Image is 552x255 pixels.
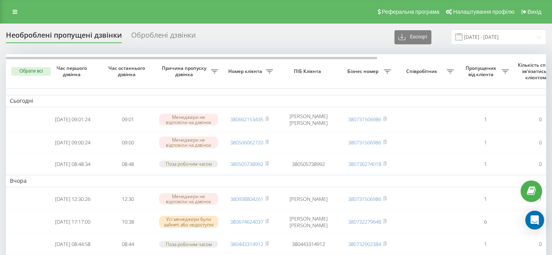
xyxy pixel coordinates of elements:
[230,160,263,168] a: 380505738992
[45,109,100,131] td: [DATE] 09:01:24
[458,235,513,254] td: 1
[45,235,100,254] td: [DATE] 08:44:58
[277,109,340,131] td: [PERSON_NAME] [PERSON_NAME]
[45,132,100,153] td: [DATE] 09:00:24
[458,109,513,131] td: 1
[348,139,381,146] a: 380731506986
[100,211,155,233] td: 10:38
[348,160,381,168] a: 380736274018
[230,218,263,225] a: 380674624037
[230,195,263,202] a: 380938804261
[348,195,381,202] a: 380731506986
[159,160,218,167] div: Поза робочим часом
[159,241,218,248] div: Поза робочим часом
[394,30,431,44] button: Експорт
[230,116,263,123] a: 380662153435
[284,68,333,75] span: ПІБ Клієнта
[159,137,218,148] div: Менеджери не відповіли на дзвінок
[462,65,502,77] span: Пропущених від клієнта
[159,216,218,228] div: Усі менеджери були зайняті або недоступні
[45,189,100,209] td: [DATE] 12:30:26
[100,189,155,209] td: 12:30
[348,240,381,248] a: 380732902384
[226,68,266,75] span: Номер клієнта
[277,155,340,174] td: 380505738992
[100,132,155,153] td: 09:00
[100,109,155,131] td: 09:01
[348,218,381,225] a: 380732279648
[528,9,541,15] span: Вихід
[45,155,100,174] td: [DATE] 08:48:34
[159,193,218,205] div: Менеджери не відповіли на дзвінок
[344,68,384,75] span: Бізнес номер
[100,235,155,254] td: 08:44
[230,240,263,248] a: 380443314912
[45,211,100,233] td: [DATE] 17:17:00
[458,211,513,233] td: 6
[458,132,513,153] td: 1
[382,9,440,15] span: Реферальна програма
[348,116,381,123] a: 380731506986
[277,235,340,254] td: 380443314912
[277,189,340,209] td: [PERSON_NAME]
[100,155,155,174] td: 08:48
[159,114,218,126] div: Менеджери не відповіли на дзвінок
[159,65,211,77] span: Причина пропуску дзвінка
[277,211,340,233] td: [PERSON_NAME] [PERSON_NAME]
[11,67,51,76] button: Обрати всі
[458,155,513,174] td: 1
[399,68,447,75] span: Співробітник
[106,65,149,77] span: Час останнього дзвінка
[6,31,122,43] div: Необроблені пропущені дзвінки
[453,9,514,15] span: Налаштування профілю
[230,139,263,146] a: 380506062720
[51,65,94,77] span: Час першого дзвінка
[525,211,544,229] div: Open Intercom Messenger
[131,31,196,43] div: Оброблені дзвінки
[458,189,513,209] td: 1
